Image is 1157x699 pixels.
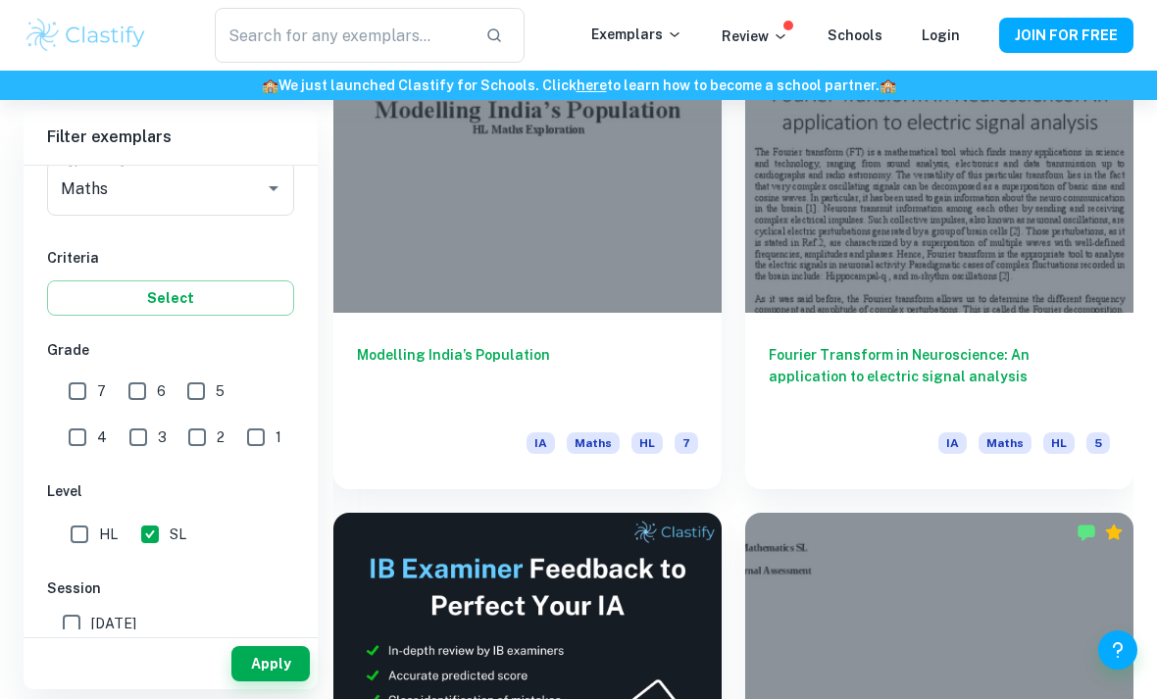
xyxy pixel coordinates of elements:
[47,339,294,361] h6: Grade
[99,524,118,545] span: HL
[47,577,294,599] h6: Session
[231,646,310,681] button: Apply
[591,24,682,45] p: Exemplars
[215,8,470,63] input: Search for any exemplars...
[24,16,148,55] img: Clastify logo
[170,524,186,545] span: SL
[631,432,663,454] span: HL
[4,75,1153,96] h6: We just launched Clastify for Schools. Click to learn how to become a school partner.
[527,432,555,454] span: IA
[47,247,294,269] h6: Criteria
[333,22,722,489] a: Modelling India’s PopulationIAMathsHL7
[260,175,287,202] button: Open
[158,426,167,448] span: 3
[357,344,698,409] h6: Modelling India’s Population
[24,110,318,165] h6: Filter exemplars
[276,426,281,448] span: 1
[97,426,107,448] span: 4
[745,22,1133,489] a: Fourier Transform in Neuroscience: An application to electric signal analysisIAMathsHL5
[880,77,896,93] span: 🏫
[262,77,278,93] span: 🏫
[675,432,698,454] span: 7
[157,380,166,402] span: 6
[979,432,1031,454] span: Maths
[97,380,106,402] span: 7
[1077,523,1096,542] img: Marked
[577,77,607,93] a: here
[769,344,1110,409] h6: Fourier Transform in Neuroscience: An application to electric signal analysis
[47,480,294,502] h6: Level
[1086,432,1110,454] span: 5
[999,18,1133,53] button: JOIN FOR FREE
[1043,432,1075,454] span: HL
[938,432,967,454] span: IA
[1098,630,1137,670] button: Help and Feedback
[91,613,136,634] span: [DATE]
[216,380,225,402] span: 5
[1104,523,1124,542] div: Premium
[217,426,225,448] span: 2
[567,432,620,454] span: Maths
[922,27,960,43] a: Login
[828,27,882,43] a: Schools
[47,280,294,316] button: Select
[722,25,788,47] p: Review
